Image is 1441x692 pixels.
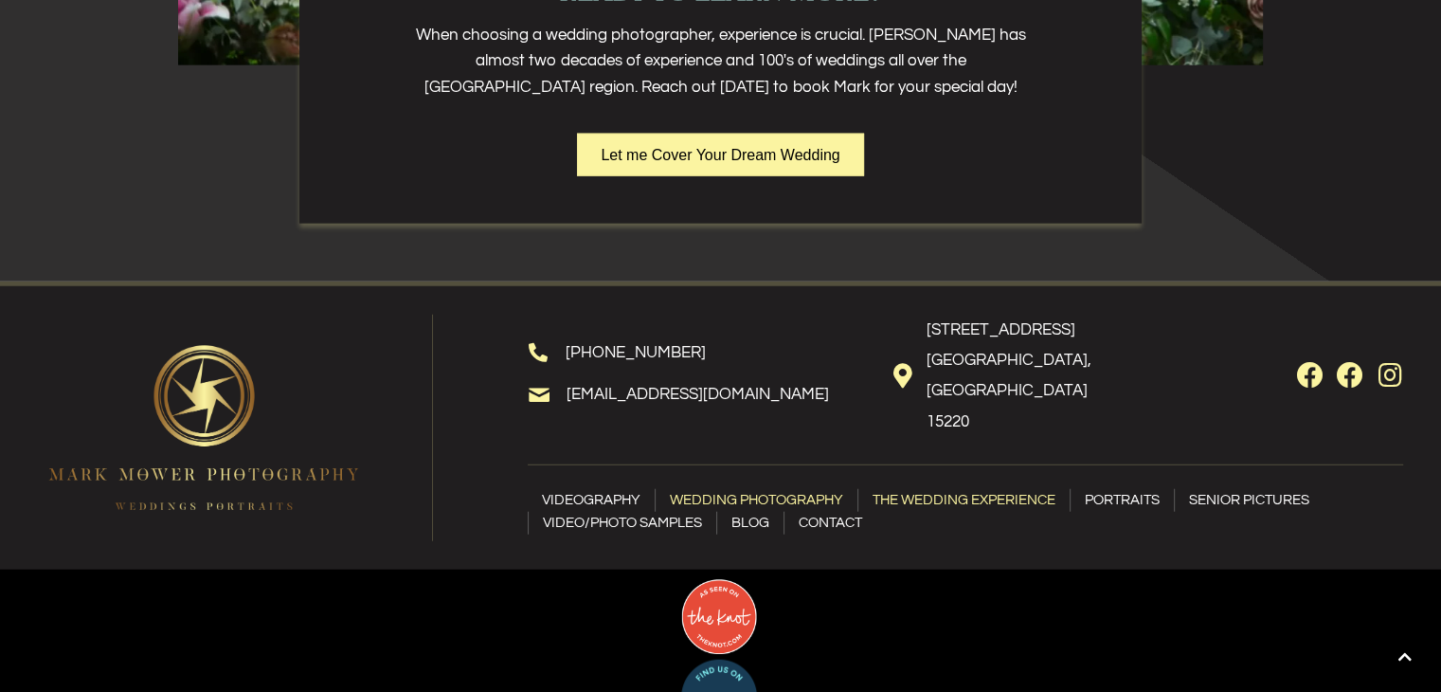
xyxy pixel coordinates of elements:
a: [STREET_ADDRESS][GEOGRAPHIC_DATA], [GEOGRAPHIC_DATA] 15220 [927,321,1091,430]
a: Videography [528,489,655,512]
span: When choosing a wedding photographer, experience is crucial. [PERSON_NAME] has almost two decades... [415,27,1025,95]
a: [EMAIL_ADDRESS][DOMAIN_NAME] [567,386,829,403]
a: Senior Pictures [1175,489,1324,512]
a: Contact [784,512,876,535]
nav: Menu [528,489,1403,535]
a: Instagram [1377,362,1403,389]
a: Video/Photo samples [529,512,716,535]
span: Let me Cover Your Dream Wedding [601,147,839,163]
img: As Seen on The Knot [681,579,757,655]
a: Facebook (videography) [1337,362,1363,389]
a: Facebook [1297,362,1324,389]
a: Portraits [1071,489,1174,512]
a: Let me Cover Your Dream Wedding [577,134,863,176]
a: The Wedding Experience [858,489,1070,512]
img: Color logo - no background [38,335,369,521]
a: Blog [717,512,784,535]
a: Wedding Photography [656,489,857,512]
a: [PHONE_NUMBER] [566,344,706,361]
